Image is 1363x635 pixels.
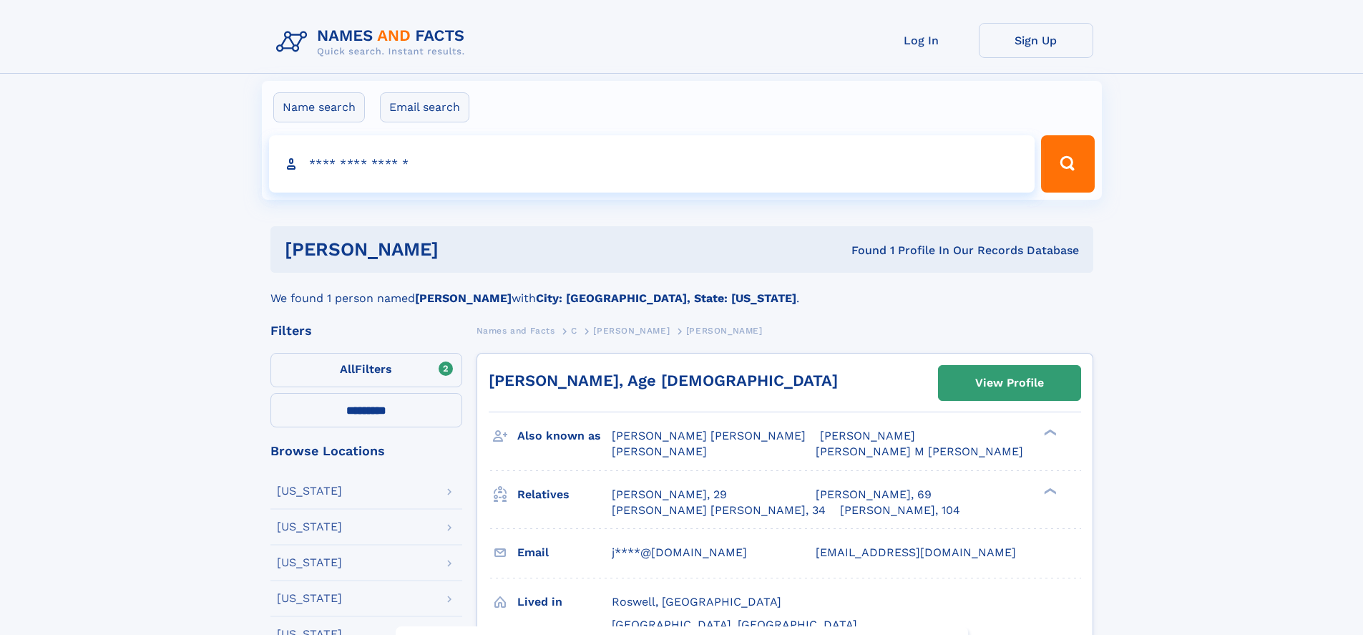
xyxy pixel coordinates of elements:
a: [PERSON_NAME], 104 [840,503,960,518]
div: Filters [270,324,462,337]
a: [PERSON_NAME] [593,321,670,339]
a: [PERSON_NAME], 69 [816,487,932,503]
span: [EMAIL_ADDRESS][DOMAIN_NAME] [816,546,1016,559]
span: [PERSON_NAME] [686,326,763,336]
input: search input [269,135,1035,193]
h3: Relatives [517,483,612,507]
img: Logo Names and Facts [270,23,477,62]
div: Browse Locations [270,445,462,457]
a: Sign Up [979,23,1093,58]
label: Email search [380,92,469,122]
span: [GEOGRAPHIC_DATA], [GEOGRAPHIC_DATA] [612,618,857,631]
h3: Also known as [517,424,612,448]
h1: [PERSON_NAME] [285,241,645,258]
span: [PERSON_NAME] [593,326,670,336]
span: [PERSON_NAME] [820,429,915,442]
div: [US_STATE] [277,557,342,568]
a: View Profile [939,366,1080,400]
a: [PERSON_NAME] [PERSON_NAME], 34 [612,503,826,518]
label: Name search [273,92,365,122]
a: Names and Facts [477,321,555,339]
b: [PERSON_NAME] [415,291,512,305]
h3: Email [517,541,612,565]
a: [PERSON_NAME], Age [DEMOGRAPHIC_DATA] [489,372,838,389]
h3: Lived in [517,590,612,614]
div: Found 1 Profile In Our Records Database [645,243,1079,258]
span: Roswell, [GEOGRAPHIC_DATA] [612,595,781,609]
span: [PERSON_NAME] M [PERSON_NAME] [816,445,1023,458]
div: View Profile [975,367,1044,399]
label: Filters [270,353,462,387]
a: [PERSON_NAME], 29 [612,487,727,503]
div: [US_STATE] [277,485,342,497]
a: C [571,321,577,339]
div: [US_STATE] [277,521,342,533]
span: All [340,362,355,376]
button: Search Button [1041,135,1094,193]
div: [US_STATE] [277,593,342,604]
b: City: [GEOGRAPHIC_DATA], State: [US_STATE] [536,291,796,305]
a: Log In [864,23,979,58]
span: [PERSON_NAME] [612,445,707,458]
div: ❯ [1040,486,1057,495]
span: [PERSON_NAME] [PERSON_NAME] [612,429,806,442]
span: C [571,326,577,336]
div: ❯ [1040,428,1057,437]
div: We found 1 person named with . [270,273,1093,307]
